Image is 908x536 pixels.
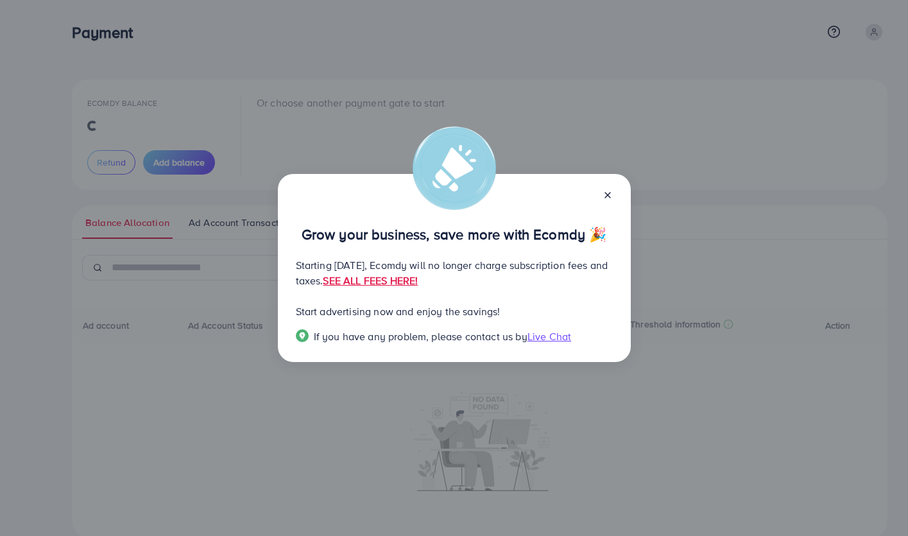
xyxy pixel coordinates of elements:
span: Live Chat [527,329,571,343]
p: Starting [DATE], Ecomdy will no longer charge subscription fees and taxes. [296,257,613,288]
p: Grow your business, save more with Ecomdy 🎉 [296,227,613,242]
img: alert [413,126,496,210]
span: If you have any problem, please contact us by [314,329,527,343]
img: Popup guide [296,329,309,342]
p: Start advertising now and enjoy the savings! [296,304,613,319]
a: SEE ALL FEES HERE! [323,273,418,288]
